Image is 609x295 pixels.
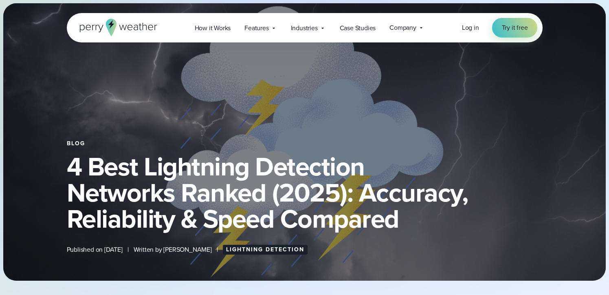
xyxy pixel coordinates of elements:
[217,245,218,255] span: |
[67,245,123,255] span: Published on [DATE]
[244,23,268,33] span: Features
[340,23,376,33] span: Case Studies
[462,23,479,33] a: Log in
[134,245,212,255] span: Written by [PERSON_NAME]
[128,245,129,255] span: |
[223,245,308,255] a: Lightning Detection
[291,23,318,33] span: Industries
[67,153,543,232] h1: 4 Best Lightning Detection Networks Ranked (2025): Accuracy, Reliability & Speed Compared
[462,23,479,32] span: Log in
[492,18,538,38] a: Try it free
[67,140,543,147] div: Blog
[188,20,238,36] a: How it Works
[195,23,231,33] span: How it Works
[502,23,528,33] span: Try it free
[389,23,416,33] span: Company
[333,20,383,36] a: Case Studies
